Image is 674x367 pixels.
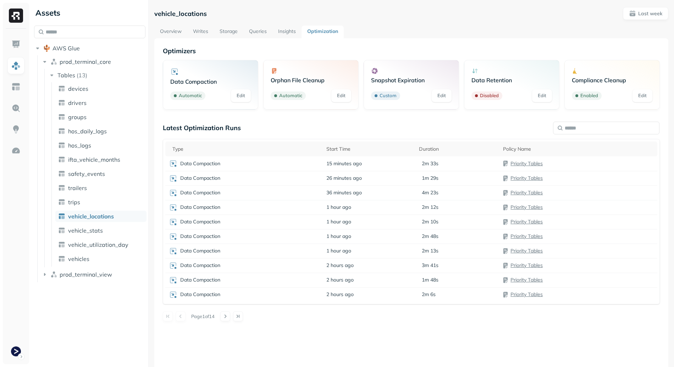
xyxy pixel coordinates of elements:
[68,213,114,220] span: vehicle_locations
[510,204,543,210] a: Priority Tables
[180,248,220,254] p: Data Compaction
[179,92,202,99] p: Automatic
[58,99,65,106] img: table
[163,47,660,55] p: Optimizers
[180,262,220,269] p: Data Compaction
[58,184,65,191] img: table
[326,218,351,225] span: 1 hour ago
[50,271,57,278] img: namespace
[231,89,251,102] a: Edit
[68,241,128,248] span: vehicle_utilization_day
[422,248,438,254] p: 2m 13s
[326,160,362,167] span: 15 minutes ago
[55,111,147,123] a: groups
[326,189,362,196] span: 36 minutes ago
[180,204,220,211] p: Data Compaction
[58,128,65,135] img: table
[422,233,438,240] p: 2m 48s
[11,346,21,356] img: Terminal
[471,77,552,84] p: Data Retention
[510,277,543,283] a: Priority Tables
[34,43,145,54] button: AWS Glue
[326,146,412,152] div: Start Time
[326,277,354,283] span: 2 hours ago
[326,248,351,254] span: 1 hour ago
[422,204,438,211] p: 2m 12s
[638,10,662,17] p: Last week
[60,58,111,65] span: prod_terminal_core
[55,168,147,179] a: safety_events
[180,277,220,283] p: Data Compaction
[510,189,543,196] a: Priority Tables
[180,175,220,182] p: Data Compaction
[180,160,220,167] p: Data Compaction
[68,85,88,92] span: devices
[55,140,147,151] a: hos_logs
[191,313,215,319] p: Page 1 of 14
[331,89,351,102] a: Edit
[422,175,438,182] p: 1m 29s
[58,142,65,149] img: table
[43,45,50,52] img: root
[154,10,207,18] p: vehicle_locations
[58,227,65,234] img: table
[172,146,320,152] div: Type
[55,182,147,194] a: trailers
[58,199,65,206] img: table
[34,7,145,18] div: Assets
[623,7,668,20] button: Last week
[580,92,598,99] p: Enabled
[422,218,438,225] p: 2m 10s
[11,82,21,91] img: Asset Explorer
[180,291,220,298] p: Data Compaction
[503,146,654,152] div: Policy Name
[326,175,362,182] span: 26 minutes ago
[326,291,354,298] span: 2 hours ago
[55,97,147,109] a: drivers
[9,9,23,23] img: Ryft
[279,92,302,99] p: Automatic
[422,277,438,283] p: 1m 48s
[432,89,452,102] a: Edit
[510,175,543,181] a: Priority Tables
[170,78,251,85] p: Data Compaction
[41,269,146,280] button: prod_terminal_view
[480,92,499,99] p: Disabled
[58,156,65,163] img: table
[510,248,543,254] a: Priority Tables
[68,142,91,149] span: hos_logs
[55,196,147,208] a: trips
[302,26,344,38] a: Optimization
[632,89,652,102] a: Edit
[510,160,543,167] a: Priority Tables
[48,69,146,81] button: Tables(13)
[419,146,496,152] div: Duration
[57,72,75,79] span: Tables
[11,125,21,134] img: Insights
[68,128,107,135] span: hos_daily_logs
[58,241,65,248] img: table
[58,85,65,92] img: table
[326,204,351,211] span: 1 hour ago
[243,26,272,38] a: Queries
[271,77,351,84] p: Orphan File Cleanup
[11,104,21,113] img: Query Explorer
[68,255,89,262] span: vehicles
[326,233,351,240] span: 1 hour ago
[510,233,543,239] a: Priority Tables
[154,26,187,38] a: Overview
[68,170,105,177] span: safety_events
[55,83,147,94] a: devices
[422,160,438,167] p: 2m 33s
[60,271,112,278] span: prod_terminal_view
[180,189,220,196] p: Data Compaction
[41,56,146,67] button: prod_terminal_core
[422,262,438,269] p: 3m 41s
[68,184,87,191] span: trailers
[11,146,21,155] img: Optimization
[422,189,438,196] p: 4m 23s
[68,199,80,206] span: trips
[77,72,87,79] p: ( 13 )
[272,26,302,38] a: Insights
[532,89,552,102] a: Edit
